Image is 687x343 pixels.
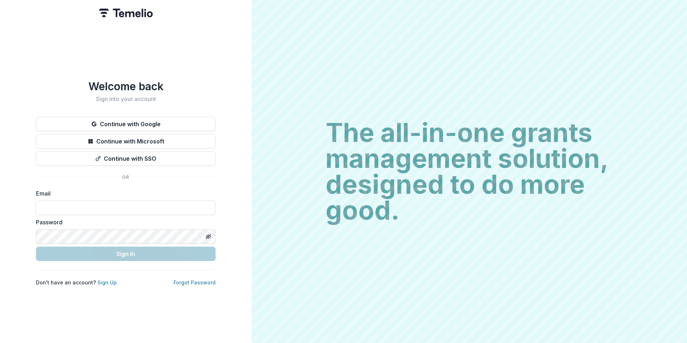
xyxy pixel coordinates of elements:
[36,134,216,148] button: Continue with Microsoft
[36,117,216,131] button: Continue with Google
[36,189,211,198] label: Email
[97,279,117,285] a: Sign Up
[203,231,214,242] button: Toggle password visibility
[36,218,211,227] label: Password
[36,247,216,261] button: Sign In
[36,80,216,93] h1: Welcome back
[36,279,117,286] p: Don't have an account?
[99,9,153,17] img: Temelio
[174,279,216,285] a: Forgot Password
[36,96,216,102] h2: Sign into your account
[36,151,216,166] button: Continue with SSO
